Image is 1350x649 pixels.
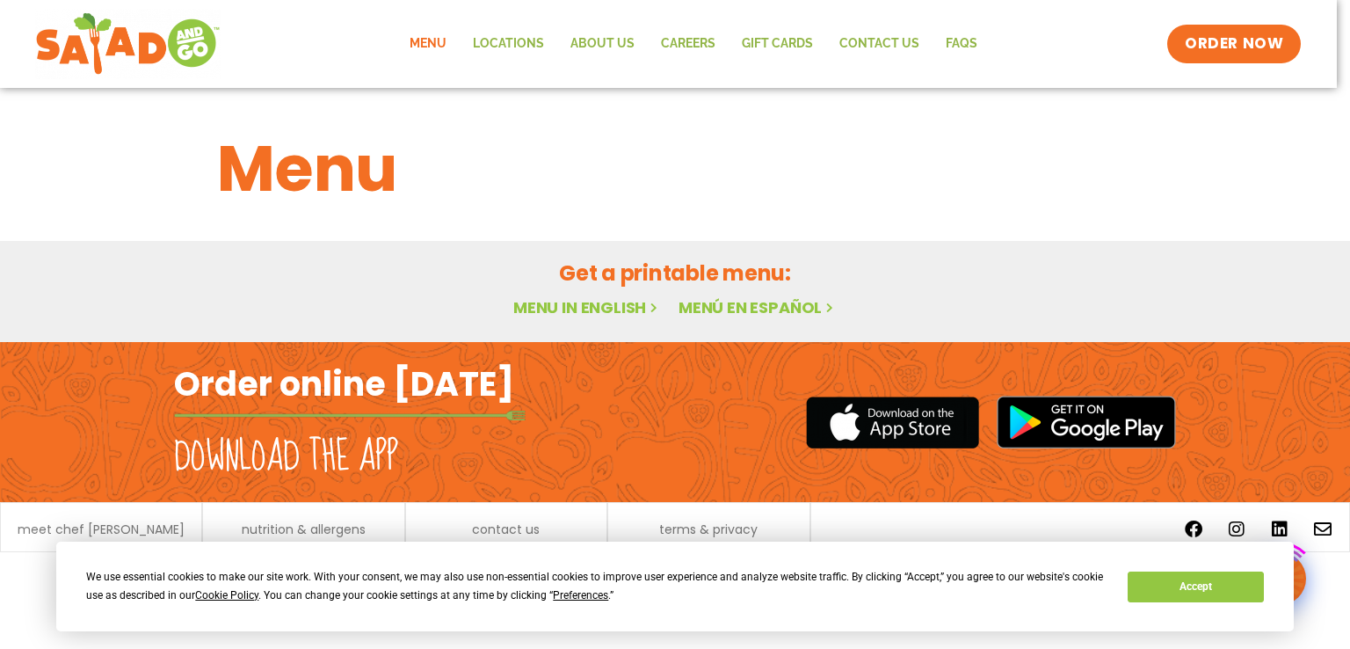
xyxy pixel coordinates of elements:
[396,24,991,64] nav: Menu
[217,121,1133,216] h1: Menu
[174,362,514,405] h2: Order online [DATE]
[1167,25,1301,63] a: ORDER NOW
[806,394,979,451] img: appstore
[217,258,1133,288] h2: Get a printable menu:
[933,24,991,64] a: FAQs
[35,9,221,79] img: new-SAG-logo-768×292
[679,296,837,318] a: Menú en español
[18,523,185,536] a: meet chef [PERSON_NAME]
[553,589,608,602] span: Preferences
[1185,33,1283,55] span: ORDER NOW
[659,523,758,536] a: terms & privacy
[557,24,648,64] a: About Us
[242,523,366,536] a: nutrition & allergens
[826,24,933,64] a: Contact Us
[729,24,826,64] a: GIFT CARDS
[648,24,729,64] a: Careers
[460,24,557,64] a: Locations
[513,296,661,318] a: Menu in English
[174,411,526,420] img: fork
[174,433,398,482] h2: Download the app
[472,523,540,536] a: contact us
[56,542,1294,631] div: Cookie Consent Prompt
[86,568,1107,605] div: We use essential cookies to make our site work. With your consent, we may also use non-essential ...
[997,396,1176,448] img: google_play
[1128,572,1263,602] button: Accept
[396,24,460,64] a: Menu
[195,589,258,602] span: Cookie Policy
